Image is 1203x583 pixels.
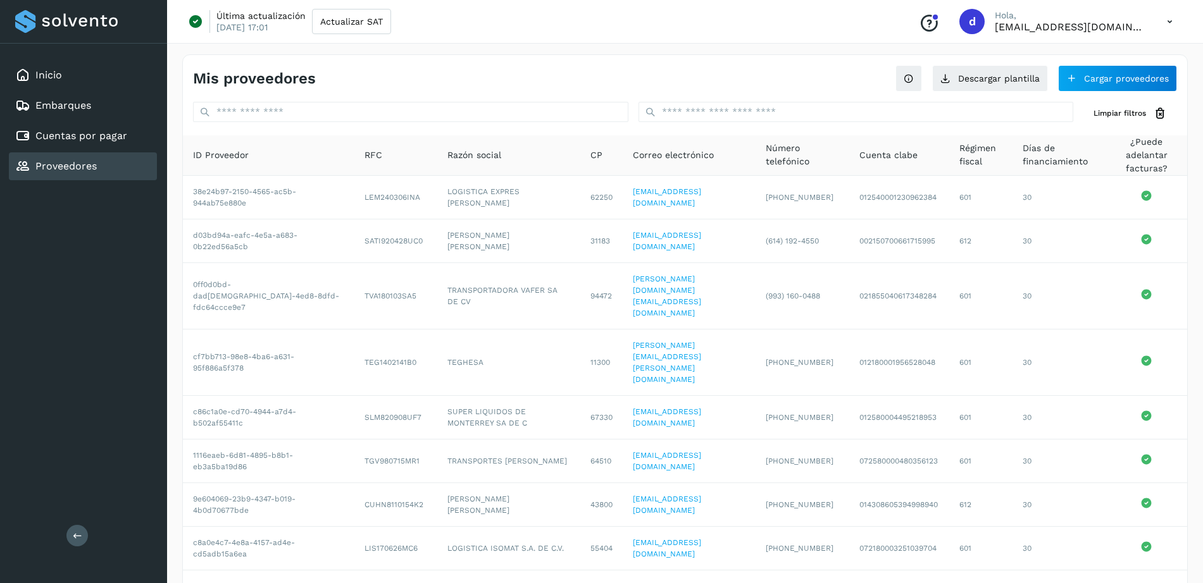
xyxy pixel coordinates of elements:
[949,439,1013,483] td: 601
[580,439,623,483] td: 64510
[183,219,354,263] td: d03bd94a-eafc-4e5a-a683-0b22ed56a5cb
[849,329,949,396] td: 012180001956528048
[437,527,580,570] td: LOGISTICA ISOMAT S.A. DE C.V.
[216,21,268,33] p: [DATE] 17:01
[216,10,306,21] p: Última actualización
[766,358,833,367] span: [PHONE_NUMBER]
[949,219,1013,263] td: 612
[35,99,91,111] a: Embarques
[312,9,391,34] button: Actualizar SAT
[320,17,383,26] span: Actualizar SAT
[633,494,701,515] a: [EMAIL_ADDRESS][DOMAIN_NAME]
[354,176,437,219] td: LEM240306INA
[437,176,580,219] td: LOGISTICA EXPRES [PERSON_NAME]
[1058,65,1177,92] button: Cargar proveedores
[590,149,602,162] span: CP
[633,187,701,207] a: [EMAIL_ADDRESS][DOMAIN_NAME]
[354,527,437,570] td: LIS170626MC6
[1013,263,1106,329] td: 30
[183,329,354,396] td: cf7bb713-98e8-4ba6-a631-95f886a5f378
[9,152,157,180] div: Proveedores
[949,263,1013,329] td: 601
[849,396,949,439] td: 012580004495218953
[183,439,354,483] td: 1116eaeb-6d81-4895-b8b1-eb3a5ba19d86
[365,149,382,162] span: RFC
[437,439,580,483] td: TRANSPORTES [PERSON_NAME]
[995,10,1147,21] p: Hola,
[1013,396,1106,439] td: 30
[766,142,839,168] span: Número telefónico
[949,483,1013,527] td: 612
[183,263,354,329] td: 0ff0d0bd-dad[DEMOGRAPHIC_DATA]-4ed8-8dfd-fdc64ccce9e7
[633,274,701,317] a: [PERSON_NAME][DOMAIN_NAME][EMAIL_ADDRESS][DOMAIN_NAME]
[580,263,623,329] td: 94472
[1013,483,1106,527] td: 30
[447,149,501,162] span: Razón social
[354,263,437,329] td: TVA180103SA5
[35,130,127,142] a: Cuentas por pagar
[949,329,1013,396] td: 601
[1094,107,1146,119] span: Limpiar filtros
[580,329,623,396] td: 11300
[1013,329,1106,396] td: 30
[354,439,437,483] td: TGV980715MR1
[633,149,714,162] span: Correo electrónico
[580,483,623,527] td: 43800
[9,122,157,150] div: Cuentas por pagar
[1013,527,1106,570] td: 30
[35,69,62,81] a: Inicio
[437,396,580,439] td: SUPER LIQUIDOS DE MONTERREY SA DE C
[633,231,701,251] a: [EMAIL_ADDRESS][DOMAIN_NAME]
[580,396,623,439] td: 67330
[9,61,157,89] div: Inicio
[183,527,354,570] td: c8a0e4c7-4e8a-4157-ad4e-cd5adb15a6ea
[1083,102,1177,125] button: Limpiar filtros
[183,483,354,527] td: 9e604069-23b9-4347-b019-4b0d70677bde
[1023,142,1096,168] span: Días de financiamiento
[849,483,949,527] td: 014308605394998940
[580,527,623,570] td: 55404
[580,176,623,219] td: 62250
[354,483,437,527] td: CUHN8110154K2
[949,396,1013,439] td: 601
[766,291,820,300] span: (993) 160-0488
[437,219,580,263] td: [PERSON_NAME] [PERSON_NAME]
[580,219,623,263] td: 31183
[949,527,1013,570] td: 601
[766,236,819,245] span: (614) 192-4550
[633,538,701,558] a: [EMAIL_ADDRESS][DOMAIN_NAME]
[633,451,701,471] a: [EMAIL_ADDRESS][DOMAIN_NAME]
[849,263,949,329] td: 021855040617348284
[766,193,833,202] span: [PHONE_NUMBER]
[1013,439,1106,483] td: 30
[1013,176,1106,219] td: 30
[766,544,833,553] span: [PHONE_NUMBER]
[437,263,580,329] td: TRANSPORTADORA VAFER SA DE CV
[183,396,354,439] td: c86c1a0e-cd70-4944-a7d4-b502af55411c
[849,527,949,570] td: 072180003251039704
[193,149,249,162] span: ID Proveedor
[766,457,833,465] span: [PHONE_NUMBER]
[437,329,580,396] td: TEGHESA
[35,160,97,172] a: Proveedores
[932,65,1048,92] button: Descargar plantilla
[859,149,918,162] span: Cuenta clabe
[1013,219,1106,263] td: 30
[9,92,157,120] div: Embarques
[849,439,949,483] td: 072580000480356123
[959,142,1002,168] span: Régimen fiscal
[354,219,437,263] td: SATI920428UC0
[766,500,833,509] span: [PHONE_NUMBER]
[437,483,580,527] td: [PERSON_NAME] [PERSON_NAME]
[633,407,701,427] a: [EMAIL_ADDRESS][DOMAIN_NAME]
[849,219,949,263] td: 002150700661715995
[766,413,833,422] span: [PHONE_NUMBER]
[633,341,701,384] a: [PERSON_NAME][EMAIL_ADDRESS][PERSON_NAME][DOMAIN_NAME]
[354,329,437,396] td: TEG1402141B0
[193,70,316,88] h4: Mis proveedores
[183,176,354,219] td: 38e24b97-2150-4565-ac5b-944ab75e880e
[354,396,437,439] td: SLM820908UF7
[995,21,1147,33] p: darredondor@pochteca.net
[949,176,1013,219] td: 601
